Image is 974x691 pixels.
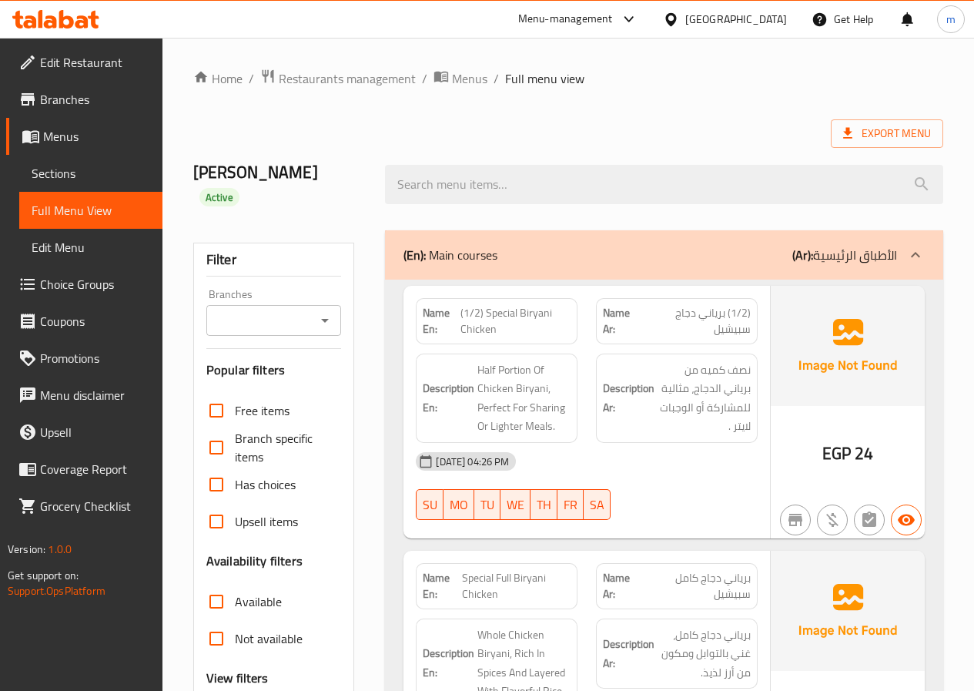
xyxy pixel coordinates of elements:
a: Coupons [6,303,162,340]
div: Filter [206,243,342,277]
button: Open [314,310,336,331]
a: Edit Restaurant [6,44,162,81]
b: (En): [403,243,426,267]
span: (1/2) Special Biryani Chicken [460,305,571,337]
div: Menu-management [518,10,613,29]
button: Available [891,505,922,535]
strong: Description En: [423,644,474,682]
span: Not available [235,629,303,648]
span: [DATE] 04:26 PM [430,455,515,469]
a: Upsell [6,414,162,451]
span: Export Menu [843,124,931,143]
span: FR [564,494,577,516]
span: نصف كميه من برياني الدجاج، مثالية للمشاركة أو الوجبات لايتر . [658,361,751,436]
span: Free items [235,401,290,420]
button: FR [557,489,584,520]
button: SU [416,489,443,520]
a: Menus [6,118,162,155]
a: Menu disclaimer [6,377,162,414]
span: برياني دجاج كامل، غني بالتوابل ومكون من أرز لذيذ. [658,626,751,683]
a: Coverage Report [6,451,162,488]
a: Full Menu View [19,192,162,229]
b: (Ar): [792,243,813,267]
button: Purchased item [817,505,848,535]
span: Get support on: [8,565,79,585]
span: Promotions [40,349,150,367]
a: Grocery Checklist [6,488,162,525]
a: Support.OpsPlatform [8,581,105,601]
span: Coverage Report [40,460,150,478]
span: Version: [8,539,45,559]
a: Edit Menu [19,229,162,266]
a: Promotions [6,340,162,377]
span: SA [590,494,604,516]
strong: Name En: [423,305,460,337]
span: Branch specific items [235,429,330,466]
span: Active [199,190,239,205]
a: Restaurants management [260,69,416,89]
button: Not branch specific item [780,505,811,535]
strong: Name Ar: [603,305,642,337]
strong: Description Ar: [603,379,654,417]
button: SA [584,489,611,520]
span: TU [480,494,494,516]
p: Main courses [403,246,497,264]
button: Not has choices [854,505,885,535]
nav: breadcrumb [193,69,943,89]
span: Restaurants management [279,69,416,88]
a: Sections [19,155,162,192]
h2: [PERSON_NAME] [193,161,367,207]
a: Choice Groups [6,266,162,303]
span: (1/2) برياني دجاج سبيشيل [642,305,751,337]
span: Full menu view [505,69,584,88]
div: (En): Main courses(Ar):الأطباق الرئيسية [385,230,943,280]
div: [GEOGRAPHIC_DATA] [685,11,787,28]
span: Branches [40,90,150,109]
strong: Name Ar: [603,570,642,602]
span: MO [450,494,468,516]
span: Upsell [40,423,150,441]
strong: Name En: [423,570,462,602]
img: Ae5nvW7+0k+MAAAAAElFTkSuQmCC [771,551,925,671]
div: Active [199,188,239,206]
span: Export Menu [831,119,943,148]
span: برياني دجاج كامل سبيشيل [642,570,751,602]
span: m [946,11,956,28]
a: Menus [433,69,487,89]
a: Branches [6,81,162,118]
span: Half Portion Of Chicken Biryani, Perfect For Sharing Or Lighter Meals. [477,361,571,436]
button: MO [443,489,474,520]
button: WE [500,489,531,520]
li: / [494,69,499,88]
span: Available [235,592,282,611]
button: TH [531,489,557,520]
span: Edit Menu [32,238,150,257]
a: Home [193,69,243,88]
span: Menus [452,69,487,88]
span: 24 [855,438,873,468]
span: Menu disclaimer [40,386,150,404]
span: Full Menu View [32,201,150,220]
h3: Availability filters [206,552,303,570]
input: search [385,165,943,204]
img: Ae5nvW7+0k+MAAAAAElFTkSuQmCC [771,286,925,406]
span: Special Full Biryani Chicken [462,570,571,602]
p: الأطباق الرئيسية [792,246,897,264]
span: Upsell items [235,512,298,531]
span: SU [423,494,437,516]
strong: Description En: [423,379,474,417]
span: Sections [32,164,150,183]
li: / [422,69,427,88]
strong: Description Ar: [603,635,654,673]
li: / [249,69,254,88]
button: TU [474,489,500,520]
span: Edit Restaurant [40,53,150,72]
h3: View filters [206,669,269,687]
span: Menus [43,127,150,146]
span: Grocery Checklist [40,497,150,515]
h3: Popular filters [206,361,342,379]
span: Choice Groups [40,275,150,294]
span: 1.0.0 [48,539,72,559]
span: Coupons [40,312,150,330]
span: Has choices [235,475,296,494]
